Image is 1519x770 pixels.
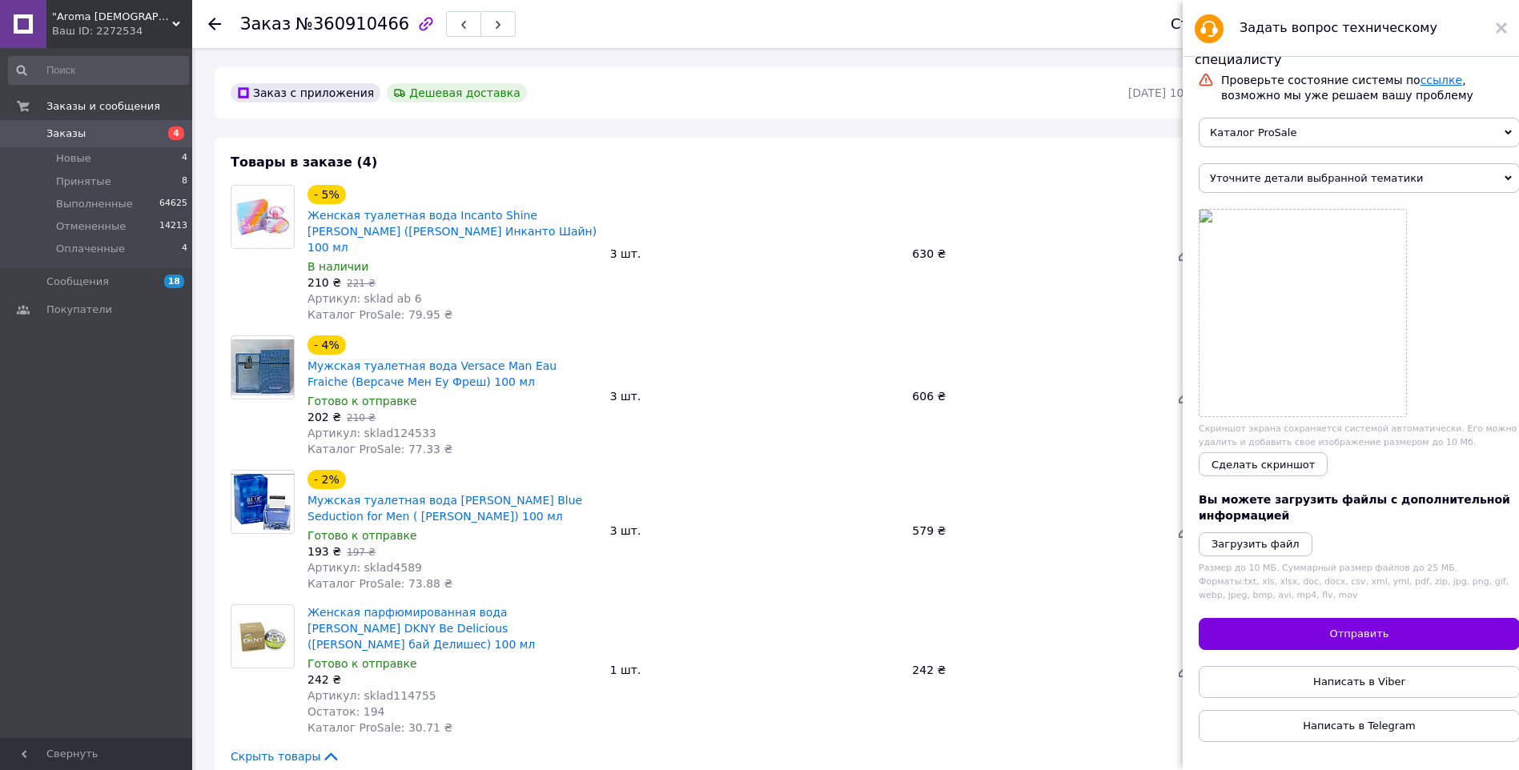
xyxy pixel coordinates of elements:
span: Оплаченные [56,242,125,256]
span: 210 ₴ [347,412,376,423]
span: Каталог ProSale: 79.95 ₴ [307,308,452,321]
span: Готово к отправке [307,657,417,670]
span: Отправить [1330,628,1389,640]
span: 197 ₴ [347,547,376,558]
span: 18 [164,275,184,288]
span: 4 [168,126,184,140]
span: Новые [56,151,91,166]
img: Мужская туалетная вода Versace Man Eau Fraiche (Версаче Мен Еу Фреш) 100 мл [231,339,294,395]
span: Каталог ProSale: 30.71 ₴ [307,721,452,734]
a: ссылке [1421,74,1462,86]
div: 606 ₴ [906,385,1163,407]
span: 193 ₴ [307,545,341,558]
span: "Aroma Lady" [52,10,172,24]
span: Товары в заказе (4) [231,154,377,170]
span: 202 ₴ [307,411,341,423]
span: 210 ₴ [307,276,341,289]
img: Женская парфюмированная вода Donna Karan DKNY Be Delicious (Донна Каран бай Делишес) 100 мл [231,615,294,659]
a: Редактировать [1170,654,1202,686]
input: Поиск [8,56,189,85]
a: Редактировать [1170,380,1202,412]
span: Размер до 10 МБ. Суммарный размер файлов до 25 МБ. Форматы: txt, xls, xlsx, doc, docx, csv, xml, ... [1199,563,1509,601]
a: Мужская туалетная вода [PERSON_NAME] Blue Seduction for Men ( [PERSON_NAME]) 100 мл [307,494,582,523]
a: Редактировать [1170,515,1202,547]
span: 221 ₴ [347,278,376,289]
img: Мужская туалетная вода Antonio Banderas Blue Seduction for Men ( Антонио Бандерас Блю Седакшн Фо ... [231,474,294,531]
a: Screenshot.png [1200,210,1406,416]
span: Заказ [240,14,291,34]
a: Мужская туалетная вода Versace Man Eau Fraiche (Версаче Мен Еу Фреш) 100 мл [307,359,557,388]
span: Каталог ProSale: 73.88 ₴ [307,577,452,590]
span: Написать в Viber [1313,676,1405,688]
div: - 2% [307,470,346,489]
span: Артикул: sklad114755 [307,689,436,702]
div: 3 шт. [604,519,906,542]
div: Заказ с приложения [231,83,380,102]
span: Скриншот экрана сохраняется системой автоматически. Его можно удалить и добавить свое изображение... [1199,423,1517,447]
div: Вернуться назад [208,16,221,32]
div: Дешевая доставка [387,83,527,102]
span: Готово к отправке [307,529,417,542]
span: Написать в Telegram [1303,720,1416,732]
span: Заказы и сообщения [46,99,160,114]
span: Остаток: 194 [307,705,385,718]
span: Сообщения [46,275,109,289]
button: Загрузить файл [1199,532,1312,556]
span: Каталог ProSale: 77.33 ₴ [307,443,452,455]
time: [DATE] 10:47 [1128,86,1202,99]
span: Артикул: sklad ab 6 [307,292,422,305]
span: Готово к отправке [307,395,417,407]
span: 8 [182,174,187,189]
span: Заказы [46,126,86,141]
span: 14213 [159,219,187,234]
span: Выполненные [56,197,133,211]
div: 242 ₴ [906,659,1163,681]
div: 630 ₴ [906,243,1163,265]
div: 3 шт. [604,243,906,265]
a: Женская туалетная вода Incanto Shine [PERSON_NAME] ([PERSON_NAME] Инканто Шайн) 100 мл [307,209,597,254]
span: Сделать скриншот [1212,459,1315,471]
div: Ваш ID: 2272534 [52,24,192,38]
div: 579 ₴ [906,519,1163,542]
div: - 5% [307,185,346,204]
div: 3 шт. [604,385,906,407]
span: В наличии [307,260,368,273]
span: Скрыть товары [231,748,340,764]
div: 242 ₴ [307,672,597,688]
span: Вы можете загрузить файлы с дополнительной информацией [1199,493,1510,522]
span: 4 [182,151,187,166]
img: Женская туалетная вода Incanto Shine Salvatore Ferragamo (Сальваторе Феррагамо Инканто Шайн) 100 мл [231,186,294,248]
span: Артикул: sklad4589 [307,561,422,574]
span: 64625 [159,197,187,211]
div: - 4% [307,335,346,355]
button: Сделать скриншот [1199,452,1328,476]
span: №360910466 [295,14,409,34]
i: Загрузить файл [1212,538,1300,550]
a: Женская парфюмированная вода [PERSON_NAME] DKNY Be Delicious ([PERSON_NAME] бай Делишес) 100 мл [307,606,535,651]
span: 4 [182,242,187,256]
span: Покупатели [46,303,112,317]
div: Статус заказа [1171,16,1278,32]
span: Принятые [56,174,111,189]
span: Артикул: sklad124533 [307,427,436,439]
div: 1 шт. [604,659,906,681]
span: Отмененные [56,219,126,234]
a: Редактировать [1170,238,1202,270]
